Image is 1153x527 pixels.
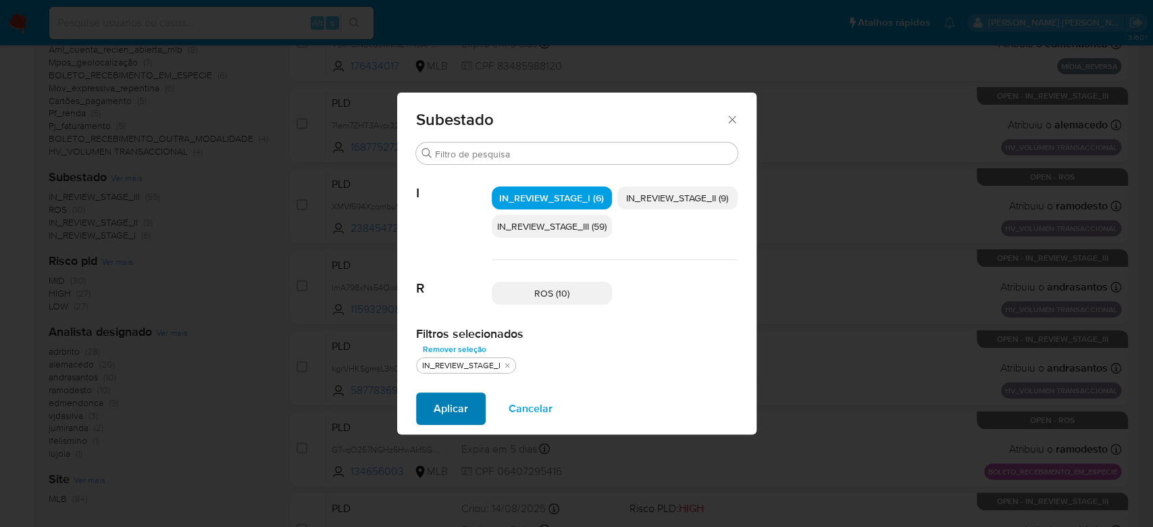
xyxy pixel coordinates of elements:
button: Cancelar [491,393,570,425]
input: Filtro de pesquisa [435,148,732,160]
span: Subestado [416,111,726,128]
div: IN_REVIEW_STAGE_II (9) [617,186,738,209]
button: Fechar [725,113,738,125]
h2: Filtros selecionados [416,326,738,341]
div: IN_REVIEW_STAGE_III (59) [492,215,612,238]
div: IN_REVIEW_STAGE_I (6) [492,186,612,209]
button: Aplicar [416,393,486,425]
span: Cancelar [509,394,553,424]
span: I [416,165,492,201]
span: IN_REVIEW_STAGE_II (9) [626,191,728,205]
span: ROS (10) [534,286,569,300]
span: Aplicar [434,394,468,424]
button: Buscar [421,148,432,159]
span: R [416,260,492,297]
button: quitar IN_REVIEW_STAGE_I [502,360,513,371]
span: Remover seleção [423,343,486,356]
button: Remover seleção [416,341,493,357]
div: IN_REVIEW_STAGE_I [419,360,503,372]
span: IN_REVIEW_STAGE_III (59) [497,220,607,233]
div: ROS (10) [492,282,612,305]
span: IN_REVIEW_STAGE_I (6) [499,191,604,205]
